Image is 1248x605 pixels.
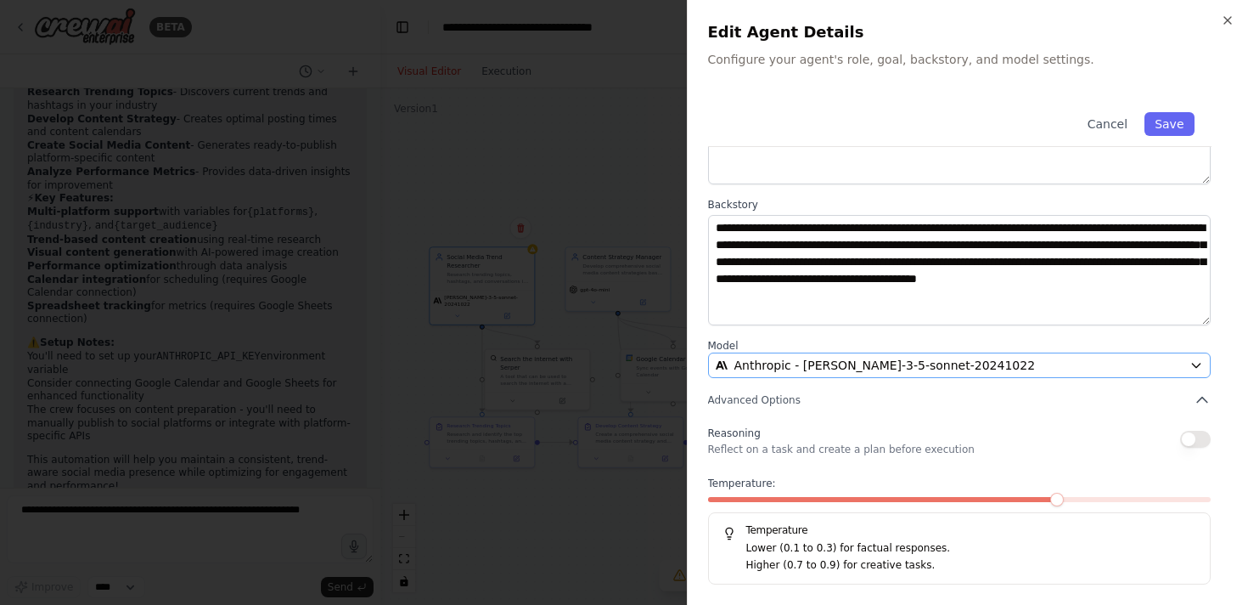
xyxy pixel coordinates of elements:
[708,427,761,439] span: Reasoning
[746,540,1197,557] p: Lower (0.1 to 0.3) for factual responses.
[722,523,1197,537] h5: Temperature
[708,477,776,490] span: Temperature:
[708,20,1228,44] h2: Edit Agent Details
[708,392,1211,409] button: Advanced Options
[708,198,1211,212] label: Backstory
[1144,112,1194,136] button: Save
[734,357,1036,374] span: Anthropic - claude-3-5-sonnet-20241022
[746,557,1197,574] p: Higher (0.7 to 0.9) for creative tasks.
[1077,112,1137,136] button: Cancel
[708,51,1228,68] p: Configure your agent's role, goal, backstory, and model settings.
[708,393,801,407] span: Advanced Options
[708,353,1211,378] button: Anthropic - [PERSON_NAME]-3-5-sonnet-20241022
[708,339,1211,353] label: Model
[708,443,975,456] p: Reflect on a task and create a plan before execution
